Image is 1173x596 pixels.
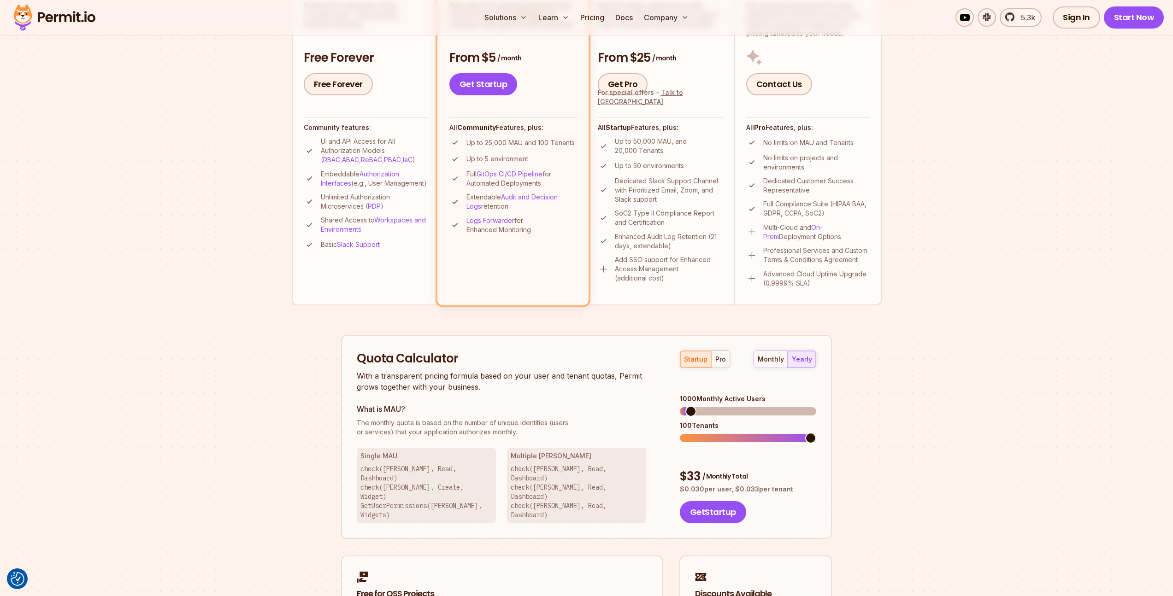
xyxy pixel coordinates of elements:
[304,123,428,132] h4: Community features:
[368,202,381,210] a: PDP
[342,156,359,164] a: ABAC
[615,255,723,283] p: Add SSO support for Enhanced Access Management (additional cost)
[754,123,766,131] strong: Pro
[337,240,380,248] a: Slack Support
[758,355,784,364] div: monthly
[481,8,531,27] button: Solutions
[1104,6,1164,29] a: Start Now
[763,199,870,218] p: Full Compliance Suite (HIPAA BAA, GDPR, CCPA, SoC2)
[497,53,521,63] span: / month
[304,50,428,66] h3: Free Forever
[477,170,542,178] a: GitOps CI/CD Pipeline
[680,421,816,430] div: 100 Tenants
[466,193,577,211] p: Extendable retention
[321,137,428,164] p: UI and API Access for All Authorization Models ( , , , , )
[466,154,528,164] p: Up to 5 environment
[763,223,870,241] p: Multi-Cloud and Deployment Options
[598,50,723,66] h3: From $25
[577,8,608,27] a: Pricing
[535,8,573,27] button: Learn
[652,53,676,63] span: / month
[357,370,646,392] p: With a transparent pricing formula based on your user and tenant quotas, Permit grows together wi...
[702,472,748,481] span: / Monthly Total
[321,216,428,234] p: Shared Access to
[323,156,340,164] a: RBAC
[598,73,648,95] a: Get Pro
[466,169,577,188] p: Full for Automated Deployments
[357,351,646,367] h2: Quota Calculator
[680,485,816,494] p: $ 0.030 per user, $ 0.033 per tenant
[763,153,870,172] p: No limits on projects and environments
[361,156,382,164] a: ReBAC
[457,123,496,131] strong: Community
[715,355,726,364] div: pro
[357,418,646,427] span: The monthly quota is based on the number of unique identities (users
[598,88,723,106] div: For special offers -
[606,123,631,131] strong: Startup
[321,193,428,211] p: Unlimited Authorization Microservices ( )
[466,216,577,234] p: for Enhanced Monitoring
[763,269,870,288] p: Advanced Cloud Uptime Upgrade (0.9999% SLA)
[384,156,401,164] a: PBAC
[321,240,380,249] p: Basic
[615,161,684,170] p: Up to 50 environments
[680,468,816,485] div: $ 33
[360,451,492,461] h3: Single MAU
[11,572,24,586] button: Consent Preferences
[11,572,24,586] img: Revisit consent button
[466,216,514,224] a: Logs Forwarder
[640,8,692,27] button: Company
[763,138,854,147] p: No limits on MAU and Tenants
[612,8,637,27] a: Docs
[1015,12,1035,23] span: 5.3k
[511,464,642,520] p: check([PERSON_NAME], Read, Dashboard) check([PERSON_NAME], Read, Dashboard) check([PERSON_NAME], ...
[615,137,723,155] p: Up to 50,000 MAU, and 20,000 Tenants
[466,138,575,147] p: Up to 25,000 MAU and 100 Tenants
[360,464,492,520] p: check([PERSON_NAME], Read, Dashboard) check([PERSON_NAME], Create, Widget) GetUserPermissions([PE...
[763,223,823,240] a: On-Prem
[615,209,723,227] p: SoC2 Type II Compliance Report and Certification
[449,50,577,66] h3: From $5
[680,501,746,523] button: GetStartup
[9,2,100,33] img: Permit logo
[615,232,723,251] p: Enhanced Audit Log Retention (21 days, extendable)
[321,169,428,188] p: Embeddable (e.g., User Management)
[466,193,558,210] a: Audit and Decision Logs
[746,73,812,95] a: Contact Us
[763,176,870,195] p: Dedicated Customer Success Representative
[763,246,870,264] p: Professional Services and Custom Terms & Conditions Agreement
[449,73,518,95] a: Get Startup
[357,418,646,437] p: or services) that your application authorizes monthly.
[1053,6,1100,29] a: Sign In
[321,170,399,187] a: Authorization Interfaces
[680,394,816,403] div: 1000 Monthly Active Users
[615,176,723,204] p: Dedicated Slack Support Channel with Prioritized Email, Zoom, and Slack support
[449,123,577,132] h4: All Features, plus:
[511,451,642,461] h3: Multiple [PERSON_NAME]
[598,123,723,132] h4: All Features, plus:
[304,73,373,95] a: Free Forever
[357,403,646,415] h3: What is MAU?
[1000,8,1042,27] a: 5.3k
[403,156,413,164] a: IaC
[746,123,870,132] h4: All Features, plus:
